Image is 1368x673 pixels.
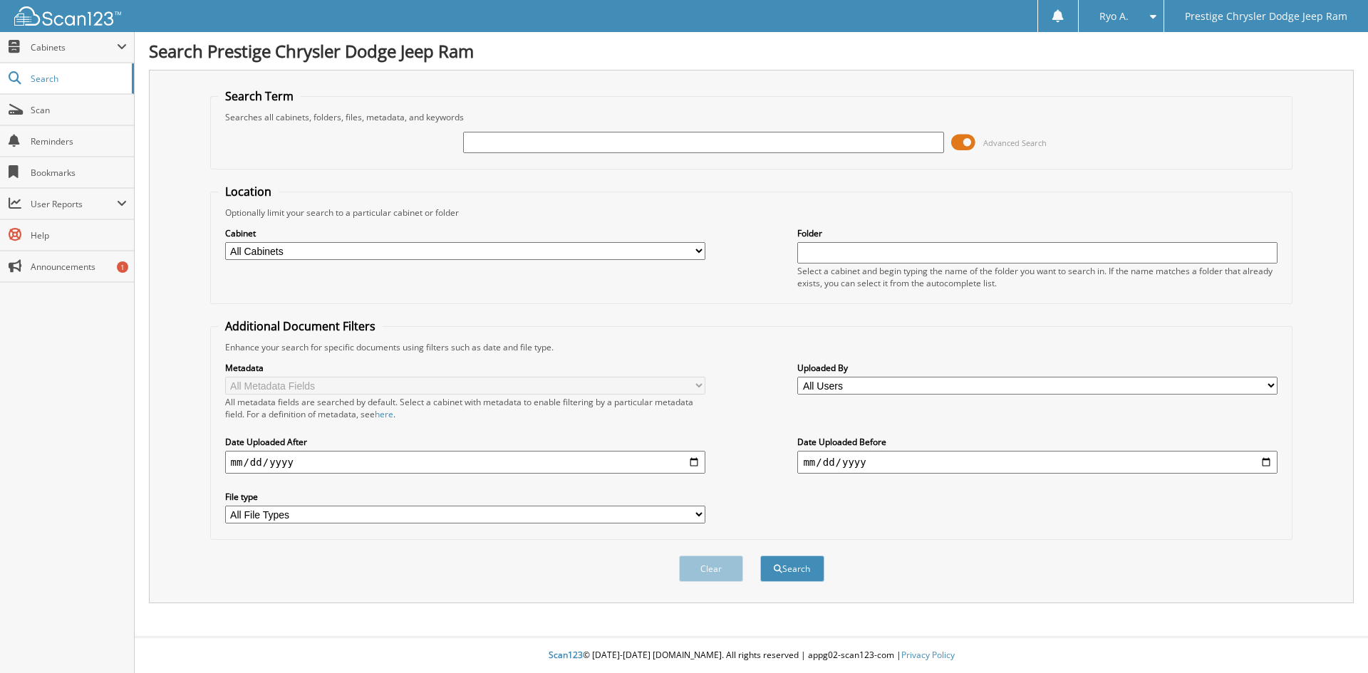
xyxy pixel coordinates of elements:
h1: Search Prestige Chrysler Dodge Jeep Ram [149,39,1354,63]
a: Privacy Policy [901,649,955,661]
span: User Reports [31,198,117,210]
img: scan123-logo-white.svg [14,6,121,26]
label: Folder [797,227,1278,239]
div: Enhance your search for specific documents using filters such as date and file type. [218,341,1285,353]
span: Scan [31,104,127,116]
div: All metadata fields are searched by default. Select a cabinet with metadata to enable filtering b... [225,396,705,420]
label: Metadata [225,362,705,374]
legend: Search Term [218,88,301,104]
span: Bookmarks [31,167,127,179]
span: Scan123 [549,649,583,661]
legend: Additional Document Filters [218,318,383,334]
span: Cabinets [31,41,117,53]
label: Uploaded By [797,362,1278,374]
div: 1 [117,261,128,273]
span: Reminders [31,135,127,147]
span: Ryo A. [1099,12,1129,21]
a: here [375,408,393,420]
div: Optionally limit your search to a particular cabinet or folder [218,207,1285,219]
span: Search [31,73,125,85]
span: Prestige Chrysler Dodge Jeep Ram [1185,12,1347,21]
div: © [DATE]-[DATE] [DOMAIN_NAME]. All rights reserved | appg02-scan123-com | [135,638,1368,673]
span: Announcements [31,261,127,273]
button: Clear [679,555,743,582]
label: Cabinet [225,227,705,239]
div: Searches all cabinets, folders, files, metadata, and keywords [218,111,1285,123]
div: Select a cabinet and begin typing the name of the folder you want to search in. If the name match... [797,265,1278,289]
span: Help [31,229,127,241]
label: Date Uploaded Before [797,436,1278,448]
button: Search [760,555,824,582]
span: Advanced Search [983,137,1047,148]
input: start [225,451,705,474]
legend: Location [218,184,279,199]
label: File type [225,491,705,503]
input: end [797,451,1278,474]
label: Date Uploaded After [225,436,705,448]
